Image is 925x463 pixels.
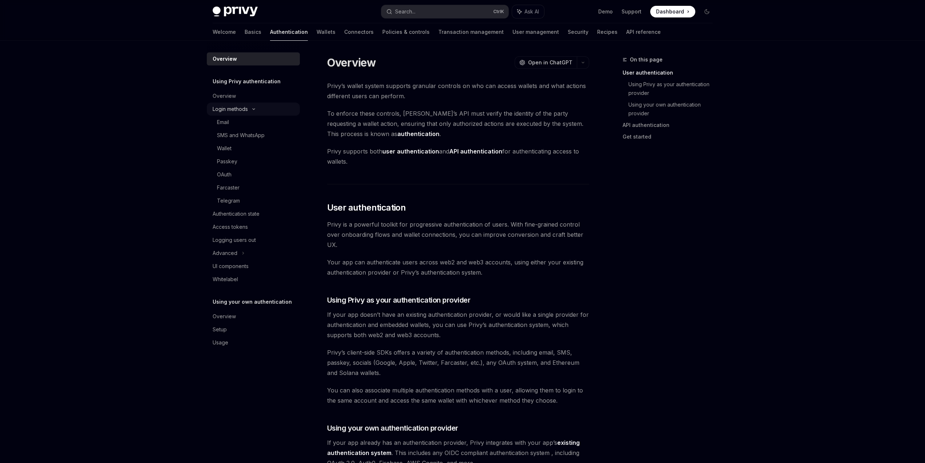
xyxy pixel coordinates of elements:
[207,234,300,247] a: Logging users out
[207,181,300,194] a: Farcaster
[217,118,229,127] div: Email
[628,79,719,99] a: Using Privy as your authentication provider
[217,170,232,179] div: OAuth
[213,298,292,306] h5: Using your own authentication
[438,23,504,41] a: Transaction management
[327,146,589,167] span: Privy supports both and for authenticating access to wallets.
[626,23,661,41] a: API reference
[207,323,300,336] a: Setup
[397,130,439,137] strong: authentication
[327,219,589,250] span: Privy is a powerful toolkit for progressive authentication of users. With fine-grained control ov...
[207,207,300,220] a: Authentication state
[207,129,300,142] a: SMS and WhatsApp
[317,23,335,41] a: Wallets
[512,5,544,18] button: Ask AI
[213,325,227,334] div: Setup
[656,8,684,15] span: Dashboard
[327,347,589,378] span: Privy’s client-side SDKs offers a variety of authentication methods, including email, SMS, passke...
[327,423,458,433] span: Using your own authentication provider
[213,23,236,41] a: Welcome
[270,23,308,41] a: Authentication
[207,310,300,323] a: Overview
[630,55,663,64] span: On this page
[327,295,471,305] span: Using Privy as your authentication provider
[327,202,406,213] span: User authentication
[207,155,300,168] a: Passkey
[382,23,430,41] a: Policies & controls
[207,168,300,181] a: OAuth
[449,148,502,155] strong: API authentication
[213,7,258,17] img: dark logo
[528,59,572,66] span: Open in ChatGPT
[344,23,374,41] a: Connectors
[217,144,232,153] div: Wallet
[701,6,713,17] button: Toggle dark mode
[207,194,300,207] a: Telegram
[213,262,249,271] div: UI components
[207,220,300,234] a: Access tokens
[597,23,618,41] a: Recipes
[568,23,588,41] a: Security
[213,312,236,321] div: Overview
[512,23,559,41] a: User management
[213,236,256,244] div: Logging users out
[213,209,260,218] div: Authentication state
[217,131,265,140] div: SMS and WhatsApp
[207,273,300,286] a: Whitelabel
[327,81,589,101] span: Privy’s wallet system supports granular controls on who can access wallets and what actions diffe...
[623,131,719,143] a: Get started
[524,8,539,15] span: Ask AI
[382,148,439,155] strong: user authentication
[245,23,261,41] a: Basics
[207,89,300,103] a: Overview
[213,105,248,113] div: Login methods
[327,385,589,406] span: You can also associate multiple authentication methods with a user, allowing them to login to the...
[493,9,504,15] span: Ctrl K
[650,6,695,17] a: Dashboard
[327,108,589,139] span: To enforce these controls, [PERSON_NAME]’s API must verify the identity of the party requesting a...
[515,56,577,69] button: Open in ChatGPT
[213,92,236,100] div: Overview
[623,67,719,79] a: User authentication
[327,56,376,69] h1: Overview
[622,8,642,15] a: Support
[213,275,238,284] div: Whitelabel
[327,310,589,340] span: If your app doesn’t have an existing authentication provider, or would like a single provider for...
[213,223,248,231] div: Access tokens
[598,8,613,15] a: Demo
[213,249,237,258] div: Advanced
[623,119,719,131] a: API authentication
[213,338,228,347] div: Usage
[213,77,281,86] h5: Using Privy authentication
[207,52,300,65] a: Overview
[207,336,300,349] a: Usage
[207,116,300,129] a: Email
[207,260,300,273] a: UI components
[628,99,719,119] a: Using your own authentication provider
[217,157,237,166] div: Passkey
[213,55,237,63] div: Overview
[327,257,589,278] span: Your app can authenticate users across web2 and web3 accounts, using either your existing authent...
[217,183,240,192] div: Farcaster
[217,196,240,205] div: Telegram
[381,5,508,18] button: Search...CtrlK
[207,142,300,155] a: Wallet
[395,7,415,16] div: Search...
